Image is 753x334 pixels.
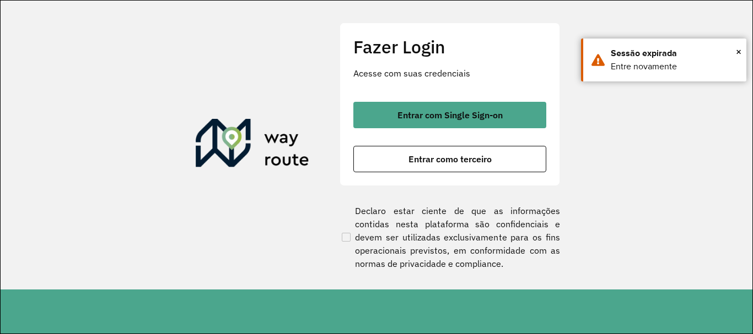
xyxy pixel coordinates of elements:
div: Entre novamente [611,60,738,73]
span: Entrar com Single Sign-on [397,111,503,119]
button: Close [736,43,741,60]
button: button [353,102,546,128]
div: Sessão expirada [611,47,738,60]
img: Roteirizador AmbevTech [196,119,309,172]
p: Acesse com suas credenciais [353,67,546,80]
label: Declaro estar ciente de que as informações contidas nesta plataforma são confidenciais e devem se... [340,204,560,270]
button: button [353,146,546,172]
h2: Fazer Login [353,36,546,57]
span: × [736,43,741,60]
span: Entrar como terceiro [408,155,492,163]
